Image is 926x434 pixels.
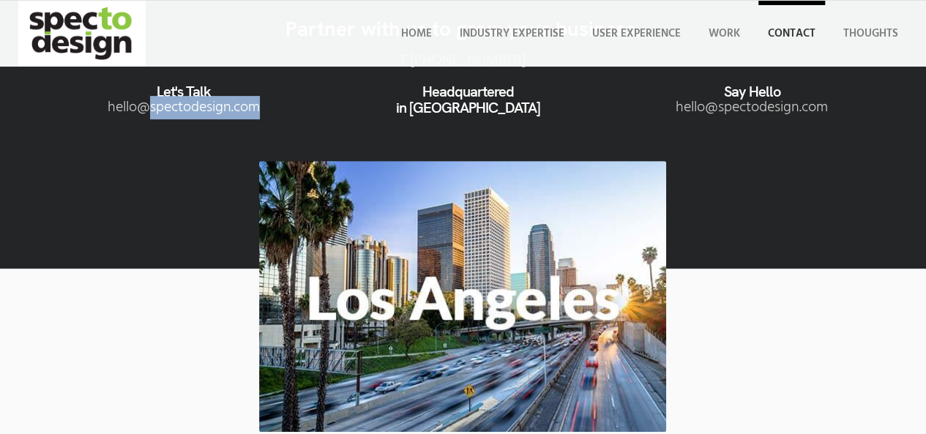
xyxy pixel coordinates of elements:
[699,1,750,67] a: Work
[392,1,441,67] a: Home
[108,96,260,119] a: moc.ngisedotceps@olleh
[709,25,740,42] span: Work
[768,25,815,42] span: Contact
[37,53,889,69] p: T ‪[PHONE_NUMBER]‬
[758,1,825,67] a: Contact
[450,1,574,67] a: Industry Expertise
[592,25,681,42] span: User Experience
[834,1,908,67] a: Thoughts
[18,1,146,67] img: specto-logo-2020
[460,25,564,42] span: Industry Expertise
[259,161,666,432] img: los-angeles-downtown-skyline
[843,25,898,42] span: Thoughts
[610,83,894,100] h6: Say Hello
[42,83,326,100] h6: Let's Talk
[676,96,828,119] a: moc.ngisedotceps@olleh
[401,25,432,42] span: Home
[583,1,690,67] a: User Experience
[326,83,610,116] h6: Headquartered in [GEOGRAPHIC_DATA]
